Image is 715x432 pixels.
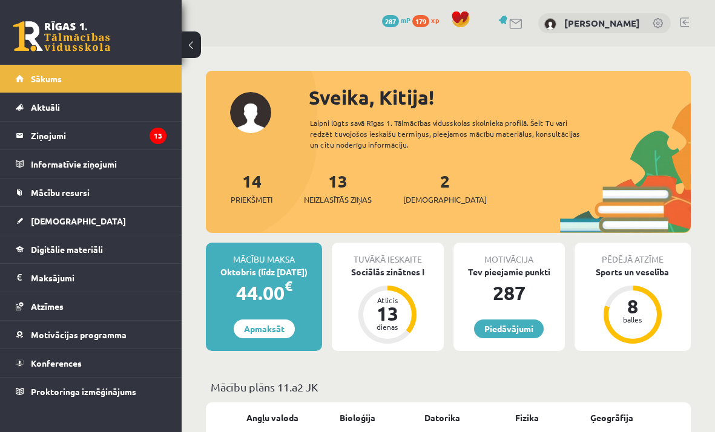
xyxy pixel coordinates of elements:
div: 8 [615,296,651,316]
span: Priekšmeti [231,194,272,206]
legend: Ziņojumi [31,122,166,149]
span: Sākums [31,73,62,84]
span: Neizlasītās ziņas [304,194,372,206]
a: Digitālie materiāli [16,235,166,263]
p: Mācību plāns 11.a2 JK [211,379,686,395]
div: Sveika, Kitija! [309,83,691,112]
a: [PERSON_NAME] [564,17,640,29]
div: Motivācija [453,243,565,266]
a: Sākums [16,65,166,93]
a: Aktuāli [16,93,166,121]
a: Atzīmes [16,292,166,320]
span: 287 [382,15,399,27]
a: Datorika [424,411,460,424]
div: Sociālās zinātnes I [332,266,443,278]
a: Bioloģija [340,411,375,424]
div: Oktobris (līdz [DATE]) [206,266,322,278]
legend: Informatīvie ziņojumi [31,150,166,178]
div: balles [615,316,651,323]
a: Angļu valoda [246,411,298,424]
span: mP [401,15,410,25]
span: Aktuāli [31,102,60,113]
legend: Maksājumi [31,264,166,292]
div: Sports un veselība [575,266,691,278]
span: Konferences [31,358,82,368]
div: 44.00 [206,278,322,307]
a: Sociālās zinātnes I Atlicis 13 dienas [332,266,443,345]
span: Digitālie materiāli [31,244,103,255]
a: Informatīvie ziņojumi [16,150,166,178]
a: 2[DEMOGRAPHIC_DATA] [403,170,487,206]
span: 179 [412,15,429,27]
div: Atlicis [369,296,406,304]
a: Proktoringa izmēģinājums [16,378,166,405]
div: Tuvākā ieskaite [332,243,443,266]
a: Ziņojumi13 [16,122,166,149]
a: Apmaksāt [234,319,295,338]
span: Proktoringa izmēģinājums [31,386,136,397]
span: Motivācijas programma [31,329,127,340]
a: 287 mP [382,15,410,25]
div: 287 [453,278,565,307]
div: Pēdējā atzīme [575,243,691,266]
a: 179 xp [412,15,445,25]
span: € [285,277,292,295]
div: Tev pieejamie punkti [453,266,565,278]
a: Konferences [16,349,166,377]
a: Maksājumi [16,264,166,292]
div: 13 [369,304,406,323]
a: Ģeogrāfija [590,411,633,424]
span: [DEMOGRAPHIC_DATA] [403,194,487,206]
a: Piedāvājumi [474,319,544,338]
a: 14Priekšmeti [231,170,272,206]
a: [DEMOGRAPHIC_DATA] [16,207,166,235]
span: Atzīmes [31,301,64,312]
span: xp [431,15,439,25]
a: Mācību resursi [16,178,166,206]
a: Fizika [515,411,539,424]
div: Mācību maksa [206,243,322,266]
a: Rīgas 1. Tālmācības vidusskola [13,21,110,51]
a: Motivācijas programma [16,321,166,349]
span: [DEMOGRAPHIC_DATA] [31,215,126,226]
a: Sports un veselība 8 balles [575,266,691,345]
i: 13 [150,128,166,144]
div: dienas [369,323,406,330]
img: Kitija Lurina [544,18,556,30]
div: Laipni lūgts savā Rīgas 1. Tālmācības vidusskolas skolnieka profilā. Šeit Tu vari redzēt tuvojošo... [310,117,601,150]
a: 13Neizlasītās ziņas [304,170,372,206]
span: Mācību resursi [31,187,90,198]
